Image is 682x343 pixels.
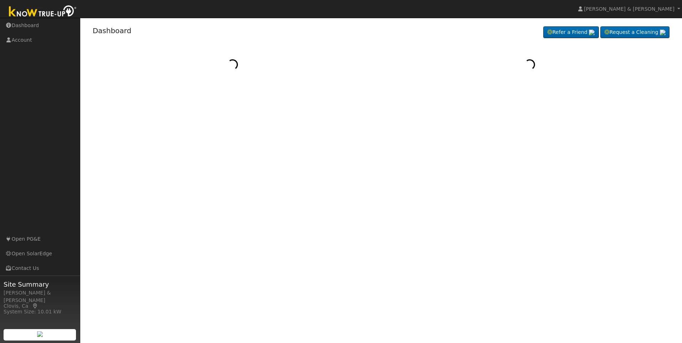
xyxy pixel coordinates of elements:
[32,303,38,309] a: Map
[37,331,43,337] img: retrieve
[4,308,76,316] div: System Size: 10.01 kW
[93,26,132,35] a: Dashboard
[589,30,595,35] img: retrieve
[4,289,76,304] div: [PERSON_NAME] & [PERSON_NAME]
[543,26,599,39] a: Refer a Friend
[5,4,80,20] img: Know True-Up
[4,280,76,289] span: Site Summary
[600,26,670,39] a: Request a Cleaning
[4,302,76,310] div: Clovis, Ca
[660,30,666,35] img: retrieve
[584,6,675,12] span: [PERSON_NAME] & [PERSON_NAME]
